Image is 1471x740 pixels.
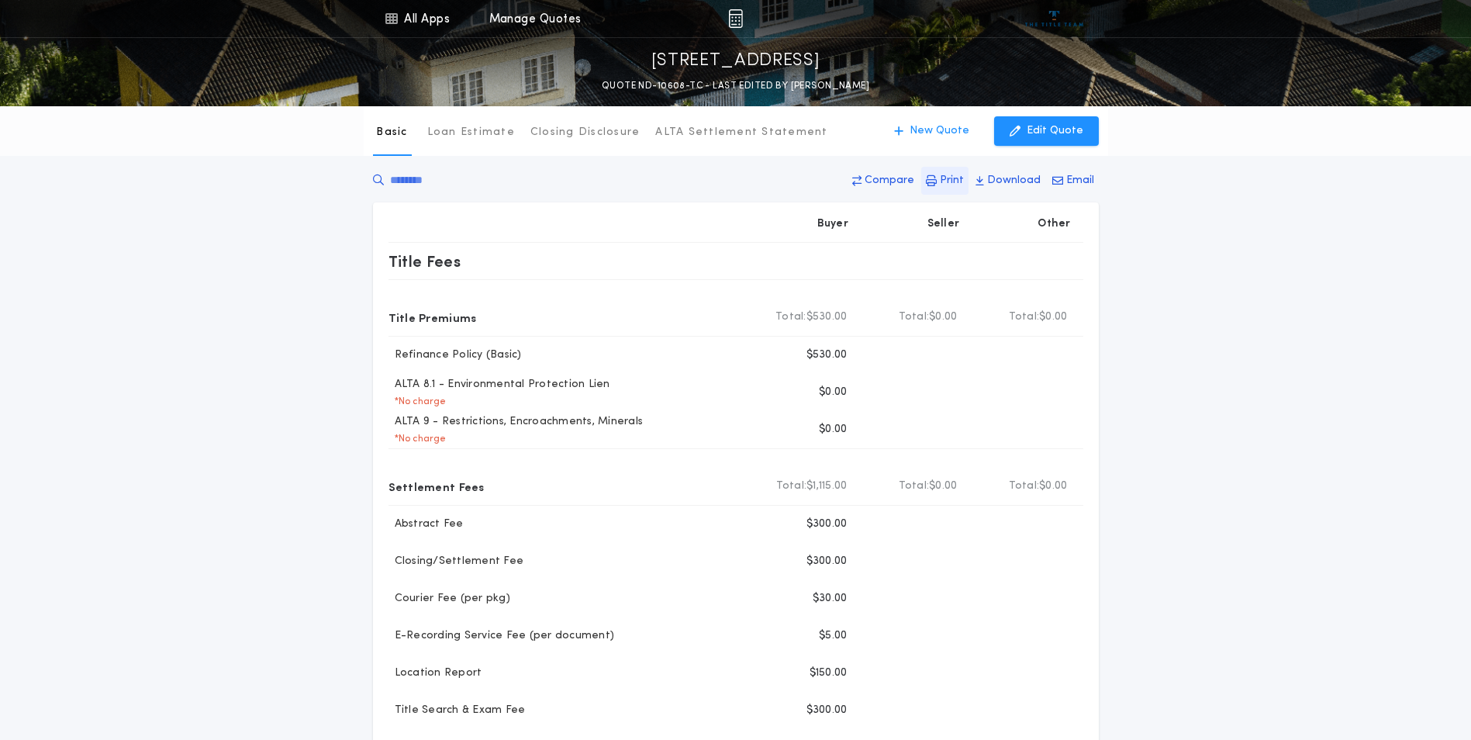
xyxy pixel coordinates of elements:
span: $1,115.00 [806,479,847,494]
p: Title Search & Exam Fee [388,703,526,718]
b: Total: [776,479,807,494]
p: Refinance Policy (Basic) [388,348,522,363]
p: $300.00 [806,554,848,569]
button: Compare [848,167,919,195]
p: $150.00 [810,666,848,681]
span: $0.00 [929,479,957,494]
span: $530.00 [806,309,848,325]
p: $0.00 [819,385,847,400]
b: Total: [775,309,806,325]
button: New Quote [879,116,985,146]
p: Loan Estimate [427,125,515,140]
p: Title Fees [388,249,461,274]
p: Buyer [817,216,848,232]
p: Edit Quote [1027,123,1083,139]
p: Title Premiums [388,305,477,330]
p: Download [987,173,1041,188]
p: ALTA Settlement Statement [655,125,827,140]
span: $0.00 [929,309,957,325]
p: QUOTE ND-10608-TC - LAST EDITED BY [PERSON_NAME] [602,78,869,94]
b: Total: [1009,479,1040,494]
p: $30.00 [813,591,848,607]
p: E-Recording Service Fee (per document) [388,628,615,644]
b: Total: [899,479,930,494]
p: $530.00 [806,348,848,363]
p: ALTA 9 - Restrictions, Encroachments, Minerals [388,414,644,430]
p: Other [1038,216,1070,232]
button: Edit Quote [994,116,1099,146]
p: * No charge [388,433,447,445]
p: [STREET_ADDRESS] [651,49,820,74]
b: Total: [1009,309,1040,325]
p: $300.00 [806,517,848,532]
p: Settlement Fees [388,474,485,499]
p: Abstract Fee [388,517,464,532]
button: Print [921,167,969,195]
p: Closing Disclosure [530,125,641,140]
button: Email [1048,167,1099,195]
p: $0.00 [819,422,847,437]
p: Courier Fee (per pkg) [388,591,510,607]
img: img [728,9,743,28]
p: * No charge [388,396,447,408]
p: Email [1066,173,1094,188]
p: $5.00 [819,628,847,644]
img: vs-icon [1025,11,1083,26]
b: Total: [899,309,930,325]
p: Compare [865,173,914,188]
p: $300.00 [806,703,848,718]
p: Location Report [388,666,482,681]
span: $0.00 [1039,309,1067,325]
p: Closing/Settlement Fee [388,554,524,569]
p: ALTA 8.1 - Environmental Protection Lien [388,377,610,392]
p: Seller [927,216,960,232]
p: Print [940,173,964,188]
p: Basic [376,125,407,140]
span: $0.00 [1039,479,1067,494]
p: New Quote [910,123,969,139]
button: Download [971,167,1045,195]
